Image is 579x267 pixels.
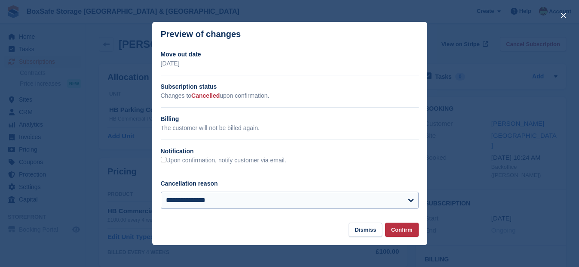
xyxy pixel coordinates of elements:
[191,92,220,99] span: Cancelled
[161,59,419,68] p: [DATE]
[349,223,382,237] button: Dismiss
[385,223,419,237] button: Confirm
[161,180,218,187] label: Cancellation reason
[161,29,241,39] p: Preview of changes
[161,124,419,133] p: The customer will not be billed again.
[161,50,419,59] h2: Move out date
[161,91,419,100] p: Changes to upon confirmation.
[161,157,286,165] label: Upon confirmation, notify customer via email.
[161,115,419,124] h2: Billing
[161,157,166,162] input: Upon confirmation, notify customer via email.
[161,147,419,156] h2: Notification
[557,9,570,22] button: close
[161,82,419,91] h2: Subscription status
